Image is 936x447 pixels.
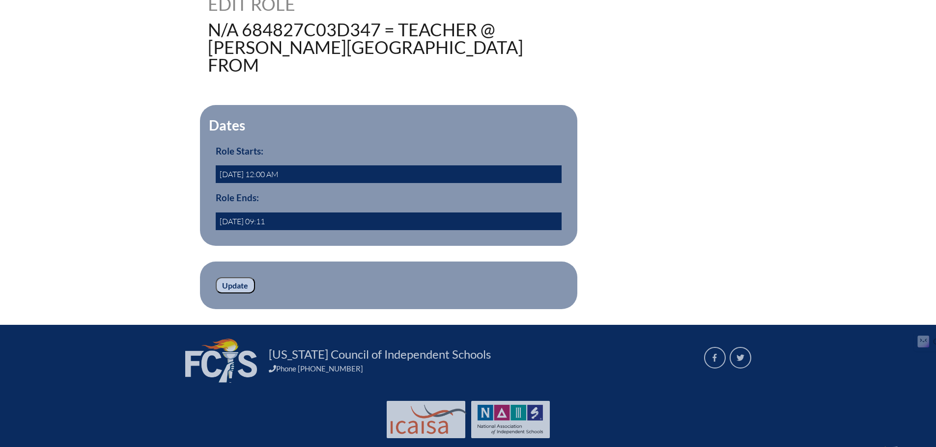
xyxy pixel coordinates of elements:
img: Int'l Council Advancing Independent School Accreditation logo [391,405,466,434]
h3: Role Ends: [216,192,562,203]
img: FCIS_logo_white [185,339,257,383]
h3: Role Starts: [216,146,562,157]
a: [US_STATE] Council of Independent Schools [265,346,495,362]
h1: N/A 684827c03d347 = Teacher @ [PERSON_NAME][GEOGRAPHIC_DATA] from [208,21,531,74]
div: Phone [PHONE_NUMBER] [269,364,692,373]
legend: Dates [208,117,246,133]
input: Update [216,277,255,294]
img: NAIS Logo [478,405,543,434]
